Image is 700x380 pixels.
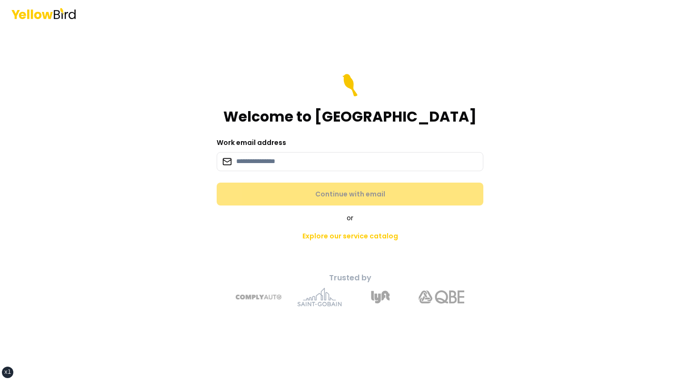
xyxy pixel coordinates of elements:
[295,226,406,246] a: Explore our service catalog
[4,369,11,376] div: xl
[347,213,353,223] span: or
[217,138,286,147] label: Work email address
[223,108,477,125] h1: Welcome to [GEOGRAPHIC_DATA]
[182,272,518,284] p: Trusted by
